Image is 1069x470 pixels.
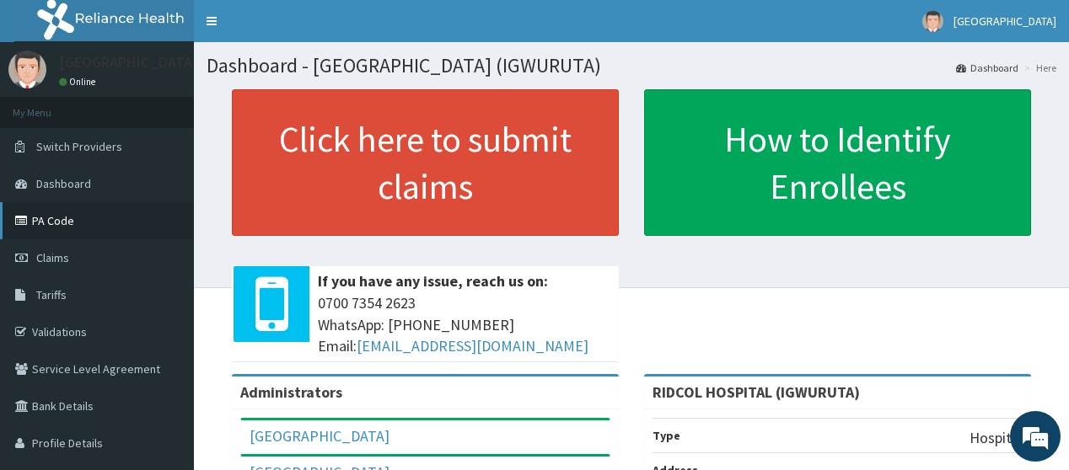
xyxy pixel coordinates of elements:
p: [GEOGRAPHIC_DATA] [59,55,198,70]
a: [EMAIL_ADDRESS][DOMAIN_NAME] [357,336,588,355]
a: Online [59,76,99,88]
a: [GEOGRAPHIC_DATA] [250,426,389,446]
img: User Image [8,51,46,88]
p: Hospital [970,427,1023,449]
a: Dashboard [956,61,1018,75]
span: Dashboard [36,176,91,191]
a: How to Identify Enrollees [644,89,1031,236]
span: Switch Providers [36,139,122,154]
span: [GEOGRAPHIC_DATA] [954,13,1056,29]
b: Type [653,428,680,443]
span: Tariffs [36,287,67,302]
strong: RIDCOL HOSPITAL (IGWURUTA) [653,382,860,402]
b: Administrators [240,382,342,402]
b: If you have any issue, reach us on: [318,271,548,291]
h1: Dashboard - [GEOGRAPHIC_DATA] (IGWURUTA) [207,55,1056,77]
span: 0700 7354 2623 WhatsApp: [PHONE_NUMBER] Email: [318,292,610,357]
img: User Image [922,11,943,32]
li: Here [1020,61,1056,75]
span: Claims [36,250,69,265]
a: Click here to submit claims [232,89,619,236]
